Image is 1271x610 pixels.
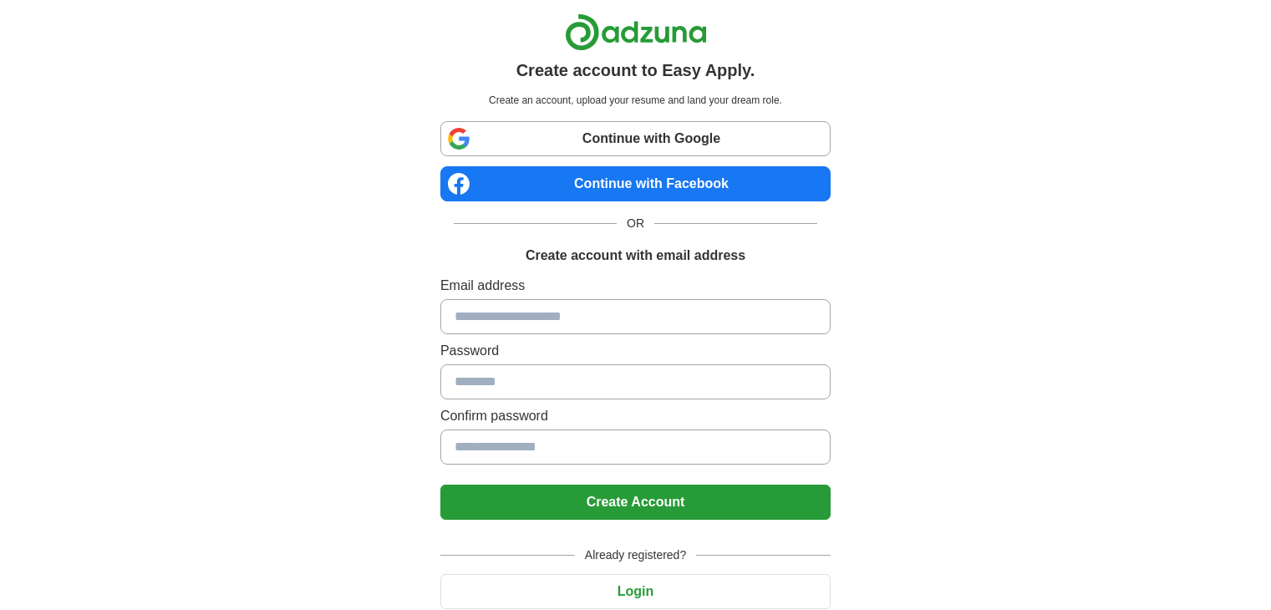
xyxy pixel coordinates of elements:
button: Create Account [440,485,831,520]
a: Login [440,584,831,598]
label: Confirm password [440,406,831,426]
label: Email address [440,276,831,296]
p: Create an account, upload your resume and land your dream role. [444,93,827,108]
span: Already registered? [575,546,696,564]
a: Continue with Facebook [440,166,831,201]
button: Login [440,574,831,609]
h1: Create account to Easy Apply. [516,58,755,83]
a: Continue with Google [440,121,831,156]
h1: Create account with email address [526,246,745,266]
label: Password [440,341,831,361]
img: Adzuna logo [565,13,707,51]
span: OR [617,215,654,232]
